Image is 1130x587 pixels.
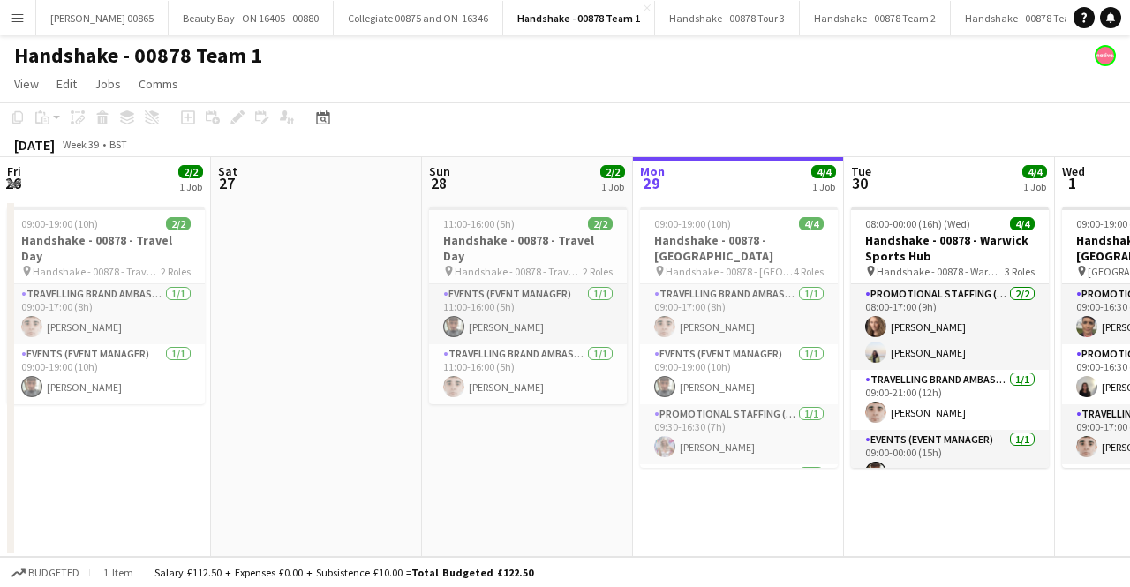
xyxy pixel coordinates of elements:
[640,163,665,179] span: Mon
[794,265,824,278] span: 4 Roles
[588,217,613,230] span: 2/2
[7,163,21,179] span: Fri
[429,232,627,264] h3: Handshake - 00878 - Travel Day
[215,173,237,193] span: 27
[666,265,794,278] span: Handshake - 00878 - [GEOGRAPHIC_DATA]
[851,430,1049,490] app-card-role: Events (Event Manager)1/109:00-00:00 (15h)[PERSON_NAME]
[637,173,665,193] span: 29
[161,265,191,278] span: 2 Roles
[87,72,128,95] a: Jobs
[28,567,79,579] span: Budgeted
[503,1,655,35] button: Handshake - 00878 Team 1
[139,76,178,92] span: Comms
[33,265,161,278] span: Handshake - 00878 - Travel Day
[851,207,1049,468] app-job-card: 08:00-00:00 (16h) (Wed)4/4Handshake - 00878 - Warwick Sports Hub Handshake - 00878 - Warwick Spor...
[56,76,77,92] span: Edit
[877,265,1005,278] span: Handshake - 00878 - Warwick Sports Hub
[1023,180,1046,193] div: 1 Job
[179,180,202,193] div: 1 Job
[429,207,627,404] app-job-card: 11:00-16:00 (5h)2/2Handshake - 00878 - Travel Day Handshake - 00878 - Travel Day2 RolesEvents (Ev...
[14,42,262,69] h1: Handshake - 00878 Team 1
[334,1,503,35] button: Collegiate 00875 and ON-16346
[600,165,625,178] span: 2/2
[169,1,334,35] button: Beauty Bay - ON 16405 - 00880
[851,163,871,179] span: Tue
[1005,265,1035,278] span: 3 Roles
[848,173,871,193] span: 30
[429,344,627,404] app-card-role: Travelling Brand Ambassador1/111:00-16:00 (5h)[PERSON_NAME]
[640,207,838,468] app-job-card: 09:00-19:00 (10h)4/4Handshake - 00878 - [GEOGRAPHIC_DATA] Handshake - 00878 - [GEOGRAPHIC_DATA]4 ...
[640,284,838,344] app-card-role: Travelling Brand Ambassador1/109:00-17:00 (8h)[PERSON_NAME]
[109,138,127,151] div: BST
[7,284,205,344] app-card-role: Travelling Brand Ambassador1/109:00-17:00 (8h)[PERSON_NAME]
[443,217,515,230] span: 11:00-16:00 (5h)
[411,566,533,579] span: Total Budgeted £122.50
[654,217,731,230] span: 09:00-19:00 (10h)
[655,1,800,35] button: Handshake - 00878 Tour 3
[1095,45,1116,66] app-user-avatar: native Staffing
[94,76,121,92] span: Jobs
[640,344,838,404] app-card-role: Events (Event Manager)1/109:00-19:00 (10h)[PERSON_NAME]
[851,232,1049,264] h3: Handshake - 00878 - Warwick Sports Hub
[21,217,98,230] span: 09:00-19:00 (10h)
[640,404,838,464] app-card-role: Promotional Staffing (Brand Ambassadors)1/109:30-16:30 (7h)[PERSON_NAME]
[97,566,139,579] span: 1 item
[1062,163,1085,179] span: Wed
[4,173,21,193] span: 26
[1022,165,1047,178] span: 4/4
[865,217,970,230] span: 08:00-00:00 (16h) (Wed)
[154,566,533,579] div: Salary £112.50 + Expenses £0.00 + Subsistence £10.00 =
[1010,217,1035,230] span: 4/4
[7,232,205,264] h3: Handshake - 00878 - Travel Day
[851,370,1049,430] app-card-role: Travelling Brand Ambassador1/109:00-21:00 (12h)[PERSON_NAME]
[640,232,838,264] h3: Handshake - 00878 - [GEOGRAPHIC_DATA]
[851,284,1049,370] app-card-role: Promotional Staffing (Brand Ambassadors)2/208:00-17:00 (9h)[PERSON_NAME][PERSON_NAME]
[951,1,1102,35] button: Handshake - 00878 Team 4
[218,163,237,179] span: Sat
[811,165,836,178] span: 4/4
[800,1,951,35] button: Handshake - 00878 Team 2
[14,136,55,154] div: [DATE]
[455,265,583,278] span: Handshake - 00878 - Travel Day
[7,72,46,95] a: View
[9,563,82,583] button: Budgeted
[429,163,450,179] span: Sun
[14,76,39,92] span: View
[812,180,835,193] div: 1 Job
[426,173,450,193] span: 28
[799,217,824,230] span: 4/4
[583,265,613,278] span: 2 Roles
[132,72,185,95] a: Comms
[178,165,203,178] span: 2/2
[1059,173,1085,193] span: 1
[49,72,84,95] a: Edit
[7,344,205,404] app-card-role: Events (Event Manager)1/109:00-19:00 (10h)[PERSON_NAME]
[640,464,838,524] app-card-role: Promotional Staffing (Brand Ambassadors)1/1
[36,1,169,35] button: [PERSON_NAME] 00865
[429,284,627,344] app-card-role: Events (Event Manager)1/111:00-16:00 (5h)[PERSON_NAME]
[601,180,624,193] div: 1 Job
[58,138,102,151] span: Week 39
[7,207,205,404] app-job-card: 09:00-19:00 (10h)2/2Handshake - 00878 - Travel Day Handshake - 00878 - Travel Day2 RolesTravellin...
[166,217,191,230] span: 2/2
